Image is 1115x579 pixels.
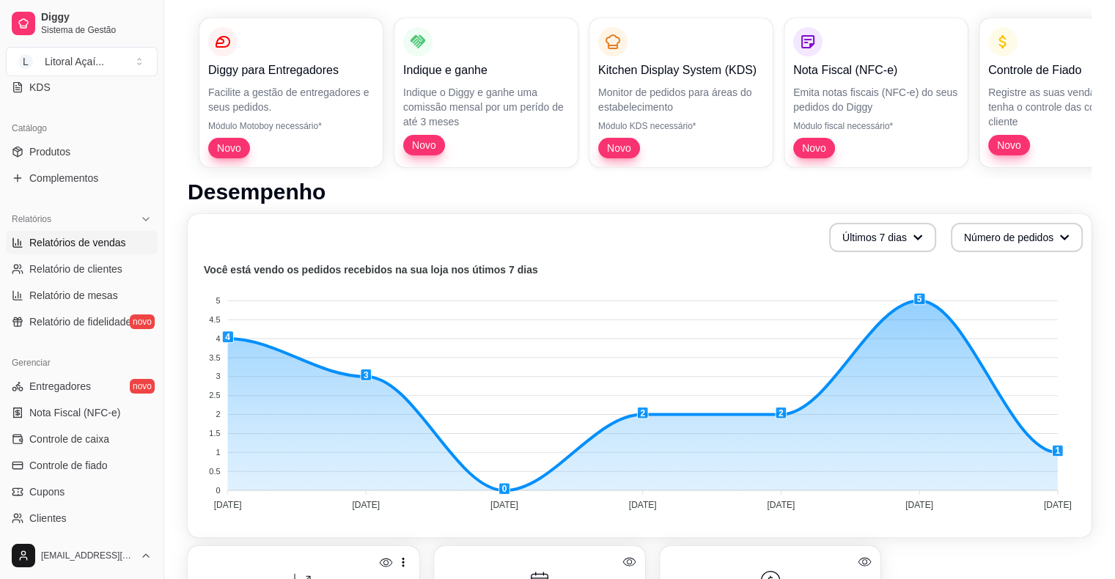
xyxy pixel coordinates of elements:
span: Controle de fiado [29,458,108,473]
p: Facilite a gestão de entregadores e seus pedidos. [208,85,374,114]
a: DiggySistema de Gestão [6,6,158,41]
span: Produtos [29,144,70,159]
span: Relatório de mesas [29,288,118,303]
a: Produtos [6,140,158,163]
button: Nota Fiscal (NFC-e)Emita notas fiscais (NFC-e) do seus pedidos do DiggyMódulo fiscal necessário*Novo [784,18,968,167]
div: Litoral Açaí ... [45,54,104,69]
span: Novo [601,141,637,155]
tspan: 0.5 [209,467,220,476]
a: Relatório de clientes [6,257,158,281]
tspan: 3 [216,372,220,380]
span: Cupons [29,484,65,499]
span: Sistema de Gestão [41,24,152,36]
a: Cupons [6,480,158,504]
p: Kitchen Display System (KDS) [598,62,764,79]
span: [EMAIL_ADDRESS][DOMAIN_NAME] [41,550,134,561]
a: Clientes [6,506,158,530]
p: Módulo fiscal necessário* [793,120,959,132]
a: Relatório de mesas [6,284,158,307]
span: Relatório de fidelidade [29,314,131,329]
span: Novo [211,141,247,155]
p: Indique e ganhe [403,62,569,79]
span: KDS [29,80,51,95]
button: [EMAIL_ADDRESS][DOMAIN_NAME] [6,538,158,573]
span: Controle de caixa [29,432,109,446]
tspan: [DATE] [214,500,242,510]
tspan: 3.5 [209,353,220,362]
p: Módulo KDS necessário* [598,120,764,132]
a: Relatórios de vendas [6,231,158,254]
p: Emita notas fiscais (NFC-e) do seus pedidos do Diggy [793,85,959,114]
button: Últimos 7 dias [829,223,936,252]
p: Nota Fiscal (NFC-e) [793,62,959,79]
tspan: [DATE] [905,500,933,510]
span: L [18,54,33,69]
span: Nota Fiscal (NFC-e) [29,405,120,420]
a: Complementos [6,166,158,190]
span: Novo [796,141,832,155]
tspan: 2.5 [209,391,220,399]
button: Diggy para EntregadoresFacilite a gestão de entregadores e seus pedidos.Módulo Motoboy necessário... [199,18,383,167]
a: Controle de caixa [6,427,158,451]
a: Entregadoresnovo [6,375,158,398]
button: Select a team [6,47,158,76]
a: KDS [6,75,158,99]
p: Indique o Diggy e ganhe uma comissão mensal por um perído de até 3 meses [403,85,569,129]
a: Controle de fiado [6,454,158,477]
span: Entregadores [29,379,91,394]
tspan: 5 [216,296,220,305]
p: Módulo Motoboy necessário* [208,120,374,132]
button: Kitchen Display System (KDS)Monitor de pedidos para áreas do estabelecimentoMódulo KDS necessário... [589,18,773,167]
button: Indique e ganheIndique o Diggy e ganhe uma comissão mensal por um perído de até 3 mesesNovo [394,18,578,167]
tspan: [DATE] [490,500,518,510]
span: Novo [991,138,1027,152]
tspan: [DATE] [1044,500,1072,510]
div: Gerenciar [6,351,158,375]
a: Relatório de fidelidadenovo [6,310,158,333]
tspan: 0 [216,486,220,495]
tspan: 4.5 [209,315,220,324]
text: Você está vendo os pedidos recebidos na sua loja nos útimos 7 dias [204,264,538,276]
tspan: 4 [216,334,220,343]
span: Relatório de clientes [29,262,122,276]
span: Novo [406,138,442,152]
p: Monitor de pedidos para áreas do estabelecimento [598,85,764,114]
h1: Desempenho [188,179,1092,205]
tspan: [DATE] [629,500,657,510]
tspan: 1 [216,448,220,457]
tspan: 2 [216,410,220,418]
tspan: [DATE] [352,500,380,510]
tspan: 1.5 [209,429,220,438]
p: Diggy para Entregadores [208,62,374,79]
span: Diggy [41,11,152,24]
button: Número de pedidos [951,223,1083,252]
span: Complementos [29,171,98,185]
tspan: [DATE] [767,500,795,510]
span: Clientes [29,511,67,525]
div: Catálogo [6,117,158,140]
span: Relatórios de vendas [29,235,126,250]
a: Nota Fiscal (NFC-e) [6,401,158,424]
span: Relatórios [12,213,51,225]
